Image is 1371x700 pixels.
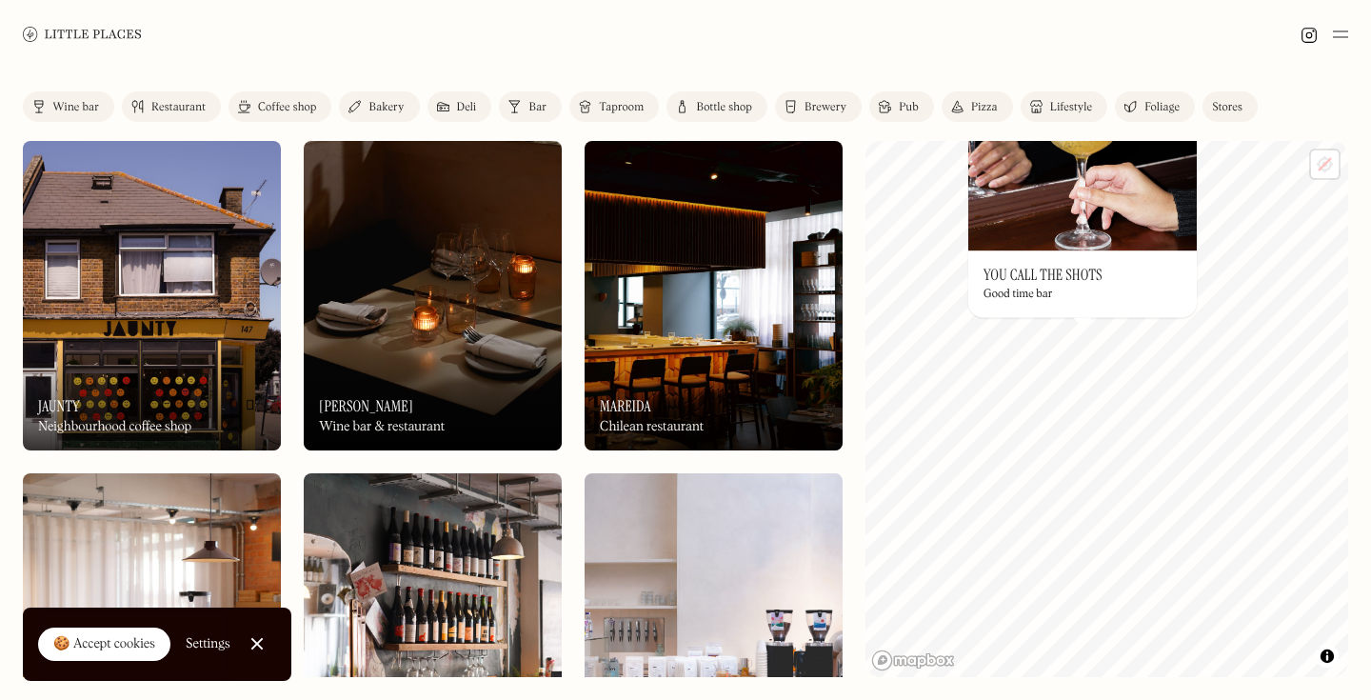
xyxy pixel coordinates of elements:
div: Wine bar [52,102,99,113]
div: Brewery [805,102,846,113]
div: Pizza [971,102,998,113]
div: 🍪 Accept cookies [53,635,155,654]
span: Toggle attribution [1321,646,1333,667]
a: Brewery [775,91,862,122]
a: Settings [186,623,230,666]
h3: Jaunty [38,397,80,415]
div: Restaurant [151,102,206,113]
div: Bakery [368,102,404,113]
div: Bottle shop [696,102,752,113]
img: Mareida [585,141,843,450]
div: Deli [457,102,477,113]
a: MareidaMareidaMareidaChilean restaurant [585,141,843,450]
a: Stores [1202,91,1258,122]
h3: You Call The Shots [984,266,1103,284]
a: LunaLuna[PERSON_NAME]Wine bar & restaurant [304,141,562,450]
div: Wine bar & restaurant [319,419,445,435]
a: Taproom [569,91,659,122]
a: Deli [427,91,492,122]
div: Taproom [599,102,644,113]
a: You Call The ShotsYou Call The ShotsYou Call The ShotsGood time bar [968,117,1197,317]
h3: Mareida [600,397,651,415]
a: Restaurant [122,91,221,122]
a: Bar [499,91,562,122]
div: Settings [186,637,230,650]
button: Toggle attribution [1316,645,1339,668]
a: Close Cookie Popup [238,625,276,663]
h3: [PERSON_NAME] [319,397,413,415]
a: Pizza [942,91,1013,122]
img: You Call The Shots [968,117,1197,250]
a: Bottle shop [666,91,767,122]
a: Mapbox homepage [871,650,955,671]
div: Neighbourhood coffee shop [38,419,191,435]
div: Pub [899,102,919,113]
div: Foliage [1144,102,1180,113]
div: Good time bar [984,289,1052,302]
a: 🍪 Accept cookies [38,628,170,662]
div: Coffee shop [258,102,316,113]
div: Close Cookie Popup [256,644,257,645]
a: Wine bar [23,91,114,122]
a: Bakery [339,91,419,122]
canvas: Map [865,141,1348,677]
a: Coffee shop [228,91,331,122]
a: Foliage [1115,91,1195,122]
div: Stores [1212,102,1242,113]
div: Bar [528,102,546,113]
div: Chilean restaurant [600,419,704,435]
img: Luna [304,141,562,450]
button: Location not available [1311,150,1339,178]
a: JauntyJauntyJauntyNeighbourhood coffee shop [23,141,281,450]
div: Lifestyle [1050,102,1092,113]
a: Pub [869,91,934,122]
img: Jaunty [23,141,281,450]
a: Lifestyle [1021,91,1107,122]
